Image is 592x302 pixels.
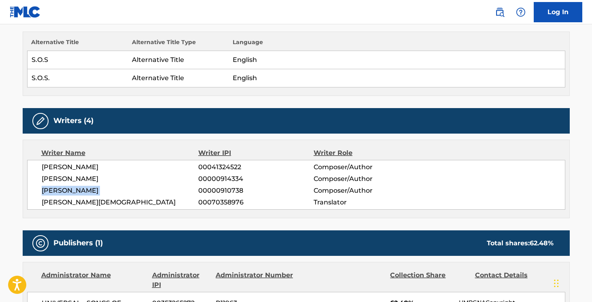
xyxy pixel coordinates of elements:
div: Writer Name [41,148,199,158]
a: Log In [534,2,582,22]
td: English [229,51,565,69]
span: 62.48 % [530,239,554,247]
span: 00000910738 [198,186,313,196]
span: Translator [314,198,418,207]
img: Publishers [36,238,45,248]
div: Administrator IPI [152,270,210,290]
td: Alternative Title [128,51,229,69]
td: English [229,69,565,87]
div: Contact Details [475,270,554,290]
iframe: Chat Widget [552,263,592,302]
h5: Publishers (1) [53,238,103,248]
span: Composer/Author [314,186,418,196]
th: Alternative Title Type [128,38,229,51]
div: Administrator Name [41,270,146,290]
div: Collection Share [390,270,469,290]
img: search [495,7,505,17]
td: Alternative Title [128,69,229,87]
h5: Writers (4) [53,116,93,125]
td: S.O.S [27,51,128,69]
th: Language [229,38,565,51]
div: Total shares: [487,238,554,248]
span: Composer/Author [314,162,418,172]
div: Writer IPI [198,148,314,158]
div: Drag [554,271,559,296]
span: [PERSON_NAME] [42,186,199,196]
span: 00041324522 [198,162,313,172]
span: [PERSON_NAME][DEMOGRAPHIC_DATA] [42,198,199,207]
img: Writers [36,116,45,126]
span: Composer/Author [314,174,418,184]
th: Alternative Title [27,38,128,51]
div: Help [513,4,529,20]
img: MLC Logo [10,6,41,18]
span: [PERSON_NAME] [42,162,199,172]
span: 00000914334 [198,174,313,184]
div: Writer Role [314,148,418,158]
span: [PERSON_NAME] [42,174,199,184]
td: S.O.S. [27,69,128,87]
a: Public Search [492,4,508,20]
div: Administrator Number [216,270,294,290]
img: help [516,7,526,17]
span: 00070358976 [198,198,313,207]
